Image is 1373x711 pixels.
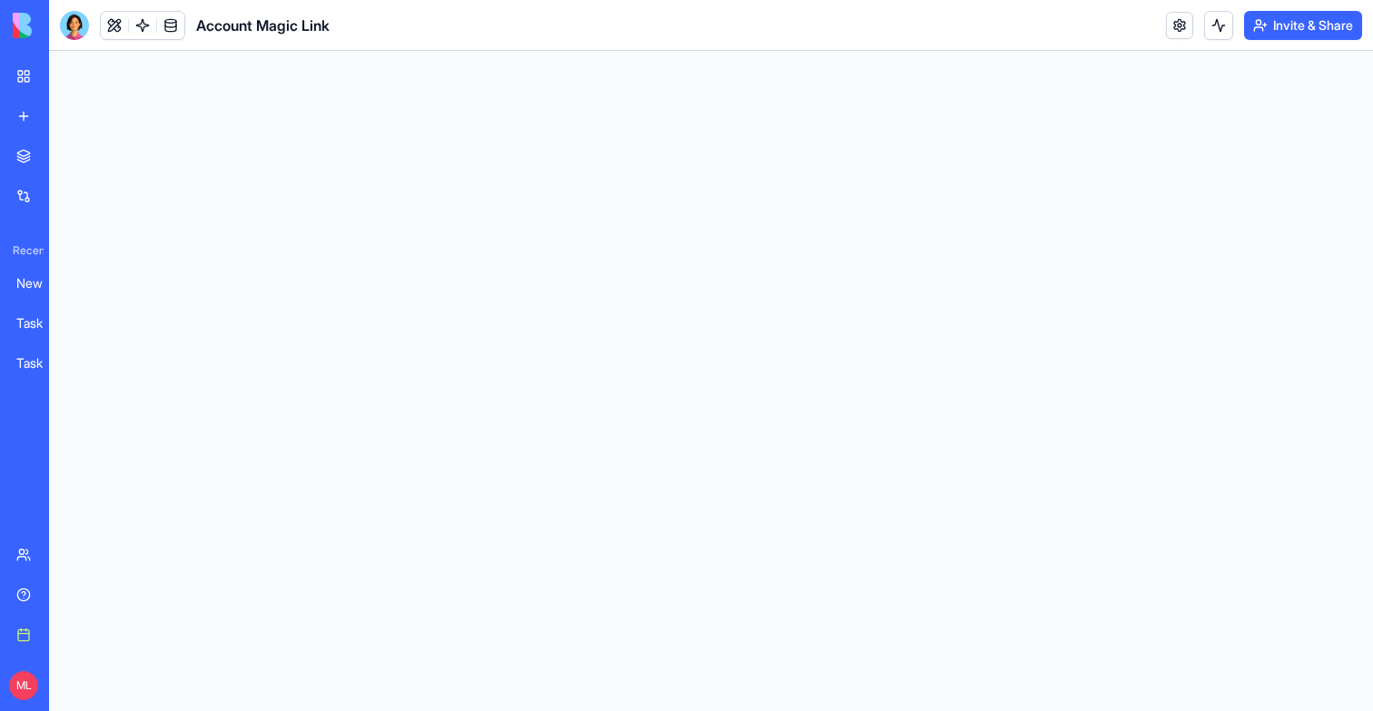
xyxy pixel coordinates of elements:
[16,314,67,332] div: TaskMaster Pro
[16,274,67,292] div: New App
[196,15,330,36] span: Account Magic Link
[9,671,38,700] span: ML
[5,243,44,258] span: Recent
[1244,11,1362,40] button: Invite & Share
[5,345,78,381] a: TaskMaster Pro
[5,265,78,301] a: New App
[16,354,67,372] div: TaskMaster Pro
[13,13,125,38] img: logo
[5,305,78,341] a: TaskMaster Pro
